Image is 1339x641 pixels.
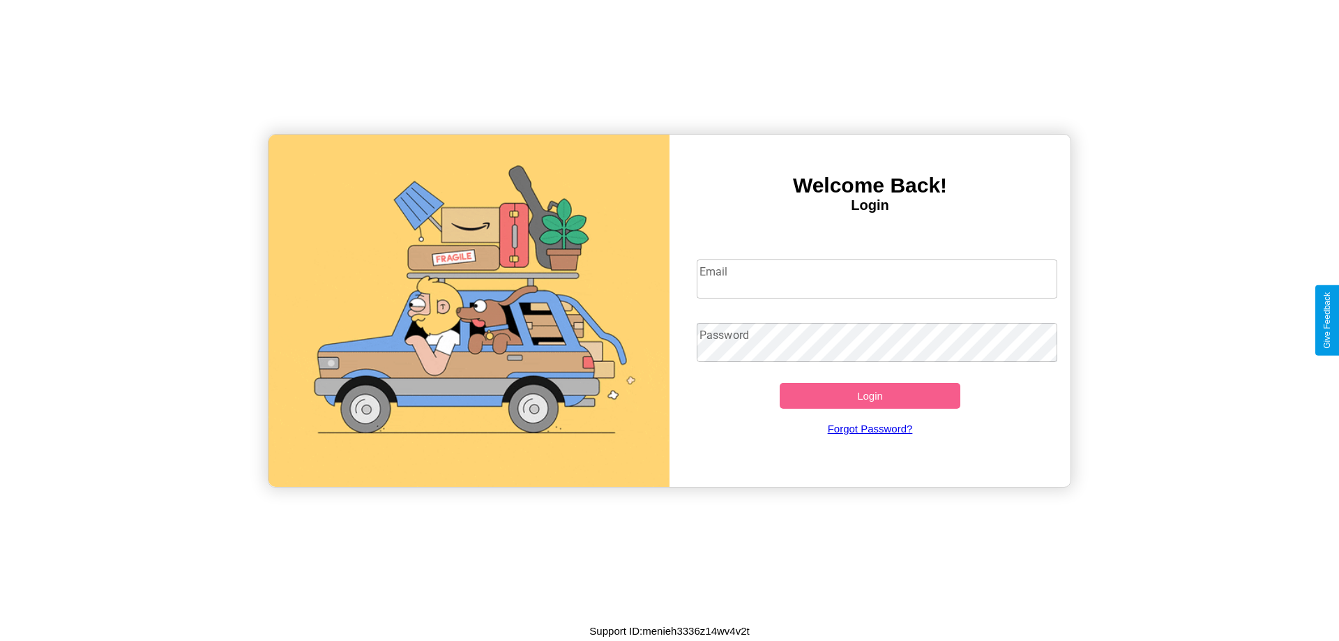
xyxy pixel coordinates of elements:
[589,621,749,640] p: Support ID: menieh3336z14wv4v2t
[1322,292,1332,349] div: Give Feedback
[669,197,1071,213] h4: Login
[690,409,1051,448] a: Forgot Password?
[268,135,669,487] img: gif
[780,383,960,409] button: Login
[669,174,1071,197] h3: Welcome Back!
